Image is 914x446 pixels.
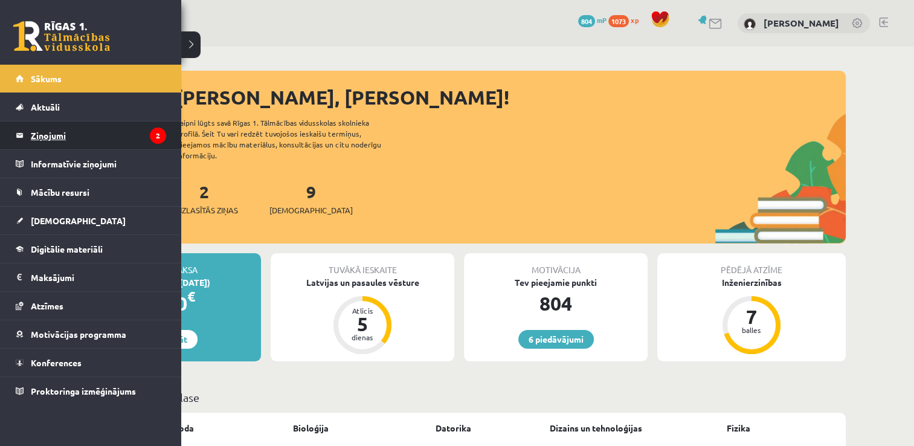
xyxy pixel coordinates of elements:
div: Pēdējā atzīme [657,253,846,276]
span: xp [631,15,639,25]
div: Tev pieejamie punkti [464,276,648,289]
a: Konferences [16,349,166,377]
legend: Ziņojumi [31,121,166,149]
legend: Maksājumi [31,263,166,291]
a: 6 piedāvājumi [518,330,594,349]
a: Aktuāli [16,93,166,121]
span: 1073 [608,15,629,27]
div: Laipni lūgts savā Rīgas 1. Tālmācības vidusskolas skolnieka profilā. Šeit Tu vari redzēt tuvojošo... [176,117,402,161]
span: [DEMOGRAPHIC_DATA] [31,215,126,226]
span: Aktuāli [31,102,60,112]
span: mP [597,15,607,25]
a: 2Neizlasītās ziņas [170,181,238,216]
span: Konferences [31,357,82,368]
a: Proktoringa izmēģinājums [16,377,166,405]
a: Ziņojumi2 [16,121,166,149]
a: Informatīvie ziņojumi [16,150,166,178]
i: 2 [150,128,166,144]
a: Mācību resursi [16,178,166,206]
span: Digitālie materiāli [31,244,103,254]
span: Mācību resursi [31,187,89,198]
div: Atlicis [344,307,381,314]
a: Fizika [727,422,750,435]
div: dienas [344,334,381,341]
div: balles [733,326,770,334]
a: Latvijas un pasaules vēsture Atlicis 5 dienas [271,276,454,356]
div: 5 [344,314,381,334]
a: [DEMOGRAPHIC_DATA] [16,207,166,234]
a: Dizains un tehnoloģijas [550,422,642,435]
img: Markuss Jahovičs [744,18,756,30]
span: € [187,288,195,305]
div: [PERSON_NAME], [PERSON_NAME]! [175,83,846,112]
span: Atzīmes [31,300,63,311]
a: 804 mP [578,15,607,25]
div: Motivācija [464,253,648,276]
a: [PERSON_NAME] [764,17,839,29]
p: Mācību plāns 9.a JK klase [77,389,841,406]
span: Sākums [31,73,62,84]
a: Sākums [16,65,166,92]
a: 1073 xp [608,15,645,25]
a: 9[DEMOGRAPHIC_DATA] [269,181,353,216]
span: Neizlasītās ziņas [170,204,238,216]
a: Inženierzinības 7 balles [657,276,846,356]
a: Datorika [436,422,471,435]
a: Maksājumi [16,263,166,291]
a: Bioloģija [293,422,329,435]
span: 804 [578,15,595,27]
a: Motivācijas programma [16,320,166,348]
legend: Informatīvie ziņojumi [31,150,166,178]
a: Digitālie materiāli [16,235,166,263]
div: 7 [733,307,770,326]
a: Atzīmes [16,292,166,320]
div: Tuvākā ieskaite [271,253,454,276]
div: Inženierzinības [657,276,846,289]
span: Proktoringa izmēģinājums [31,386,136,396]
div: 804 [464,289,648,318]
span: [DEMOGRAPHIC_DATA] [269,204,353,216]
span: Motivācijas programma [31,329,126,340]
div: Latvijas un pasaules vēsture [271,276,454,289]
a: Rīgas 1. Tālmācības vidusskola [13,21,110,51]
